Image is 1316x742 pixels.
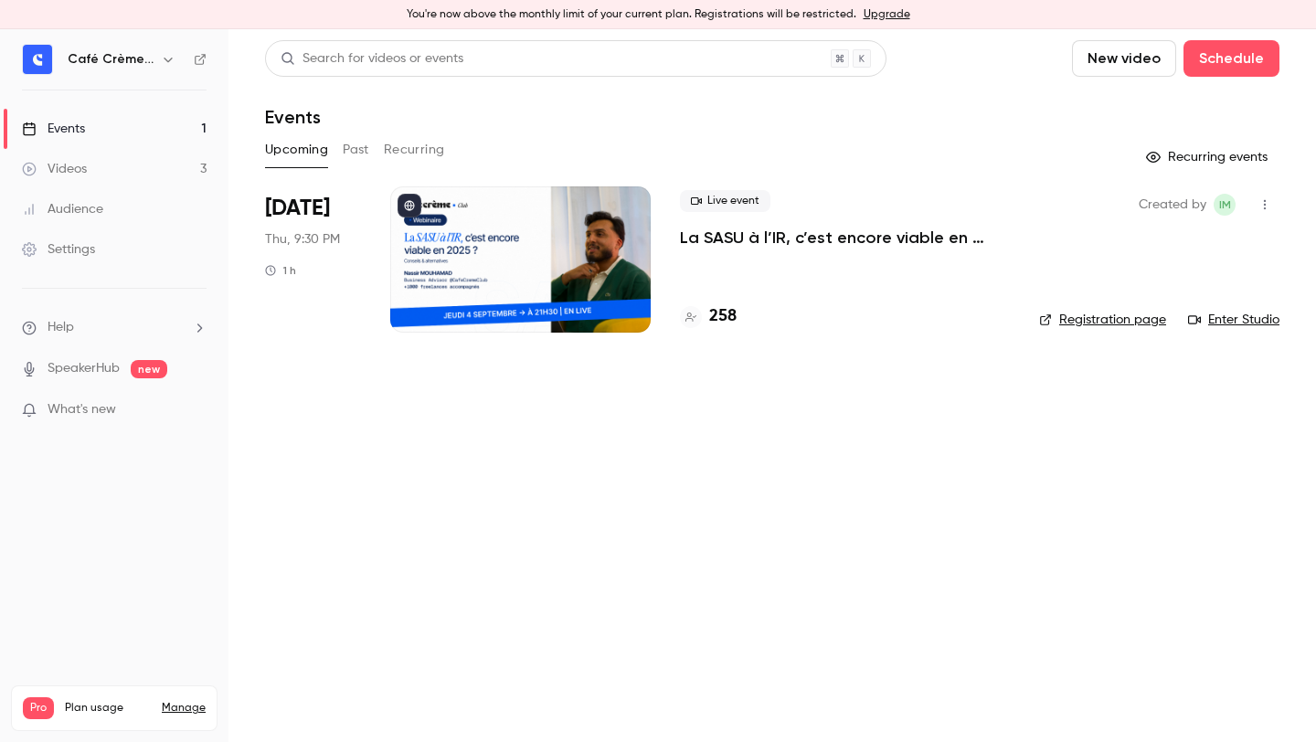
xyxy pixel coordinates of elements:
[22,318,207,337] li: help-dropdown-opener
[48,400,116,419] span: What's new
[162,701,206,715] a: Manage
[1139,194,1206,216] span: Created by
[864,7,910,22] a: Upgrade
[1188,311,1279,329] a: Enter Studio
[343,135,369,164] button: Past
[1039,311,1166,329] a: Registration page
[1214,194,1236,216] span: Ihsan MOHAMAD
[281,49,463,69] div: Search for videos or events
[23,697,54,719] span: Pro
[22,200,103,218] div: Audience
[22,160,87,178] div: Videos
[68,50,154,69] h6: Café Crème Club
[23,45,52,74] img: Café Crème Club
[709,304,737,329] h4: 258
[1219,194,1231,216] span: IM
[265,194,330,223] span: [DATE]
[265,263,296,278] div: 1 h
[680,304,737,329] a: 258
[48,318,74,337] span: Help
[265,230,340,249] span: Thu, 9:30 PM
[1183,40,1279,77] button: Schedule
[1138,143,1279,172] button: Recurring events
[265,135,328,164] button: Upcoming
[131,360,167,378] span: new
[22,120,85,138] div: Events
[1072,40,1176,77] button: New video
[384,135,445,164] button: Recurring
[265,186,361,333] div: Sep 4 Thu, 9:30 PM (Europe/Paris)
[65,701,151,715] span: Plan usage
[680,227,1010,249] a: La SASU à l’IR, c’est encore viable en 2025 ? [MASTERCLASS]
[265,106,321,128] h1: Events
[22,240,95,259] div: Settings
[48,359,120,378] a: SpeakerHub
[680,190,770,212] span: Live event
